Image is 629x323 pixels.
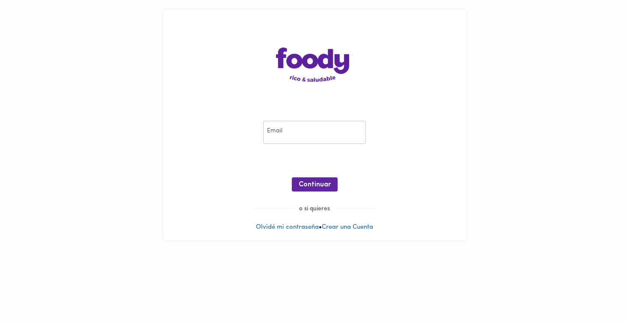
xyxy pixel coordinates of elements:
div: • [163,9,466,240]
a: Olvidé mi contraseña [256,224,319,230]
span: Continuar [299,181,331,189]
input: pepitoperez@gmail.com [263,121,366,144]
span: o si quieres [294,206,335,212]
button: Continuar [292,177,338,191]
a: Crear una Cuenta [322,224,373,230]
img: logo-main-page.png [276,48,353,82]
